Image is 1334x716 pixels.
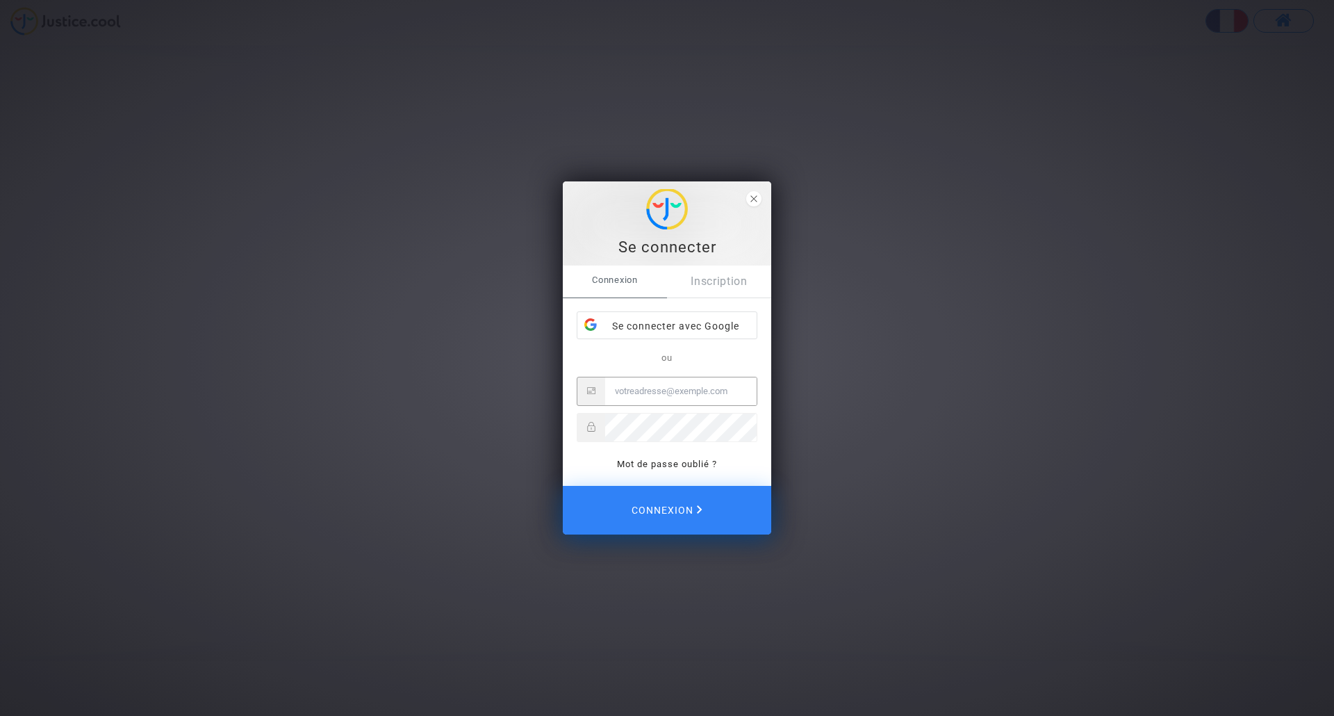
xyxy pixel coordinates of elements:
div: Se connecter avec Google [577,312,757,340]
span: ou [661,352,673,363]
button: Connexion [563,486,771,535]
span: Connexion [632,496,702,525]
a: Mot de passe oublié ? [617,459,717,469]
span: Connexion [563,266,667,295]
input: Password [605,414,757,441]
div: Se connecter [570,237,764,258]
a: Inscription [667,266,771,298]
input: Email [605,377,757,405]
span: close [746,191,761,206]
